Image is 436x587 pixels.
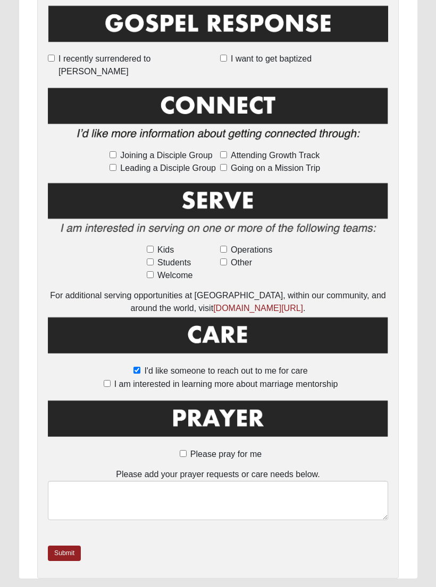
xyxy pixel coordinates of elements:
span: I'd like someone to reach out to me for care [144,366,307,375]
a: [DOMAIN_NAME][URL] [213,304,303,313]
span: Welcome [157,269,192,282]
input: I recently surrendered to [PERSON_NAME] [48,55,55,62]
img: Connect.png [48,85,388,147]
input: Attending Growth Track [220,151,227,158]
span: Going on a Mission Trip [231,162,320,175]
div: For additional serving opportunities at [GEOGRAPHIC_DATA], within our community, and around the w... [48,289,388,315]
input: Leading a Disciple Group [110,164,116,171]
input: I am interested in learning more about marriage mentorship [104,380,111,387]
input: Students [147,258,154,265]
input: Please pray for me [180,450,187,457]
input: I want to get baptized [220,55,227,62]
span: Kids [157,244,174,256]
span: Other [231,256,252,269]
img: Serve2.png [48,181,388,242]
img: Care.png [48,315,388,362]
input: Welcome [147,271,154,278]
div: Please add your prayer requests or care needs below. [48,468,388,520]
img: Prayer.png [48,398,388,446]
input: Operations [220,246,227,253]
span: I recently surrendered to [PERSON_NAME] [58,53,216,78]
span: Joining a Disciple Group [120,149,212,162]
input: Going on a Mission Trip [220,164,227,171]
a: Submit [48,546,81,561]
span: Please pray for me [190,450,262,459]
span: I am interested in learning more about marriage mentorship [114,379,338,389]
span: I want to get baptized [231,53,312,65]
span: Operations [231,244,272,256]
input: Other [220,258,227,265]
input: I'd like someone to reach out to me for care [133,367,140,374]
input: Joining a Disciple Group [110,151,116,158]
span: Leading a Disciple Group [120,162,216,175]
img: GospelResponseBLK.png [48,4,388,51]
span: Attending Growth Track [231,149,320,162]
input: Kids [147,246,154,253]
span: Students [157,256,191,269]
